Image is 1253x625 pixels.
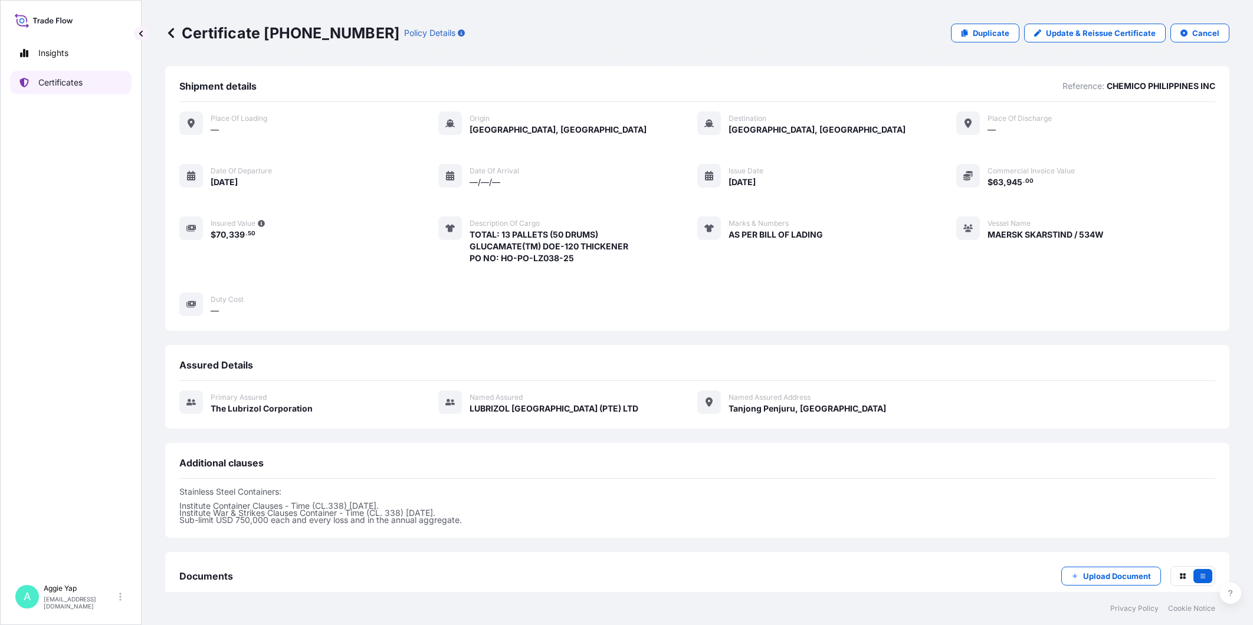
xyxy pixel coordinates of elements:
[179,80,257,92] span: Shipment details
[211,403,313,415] span: The Lubrizol Corporation
[211,295,244,304] span: Duty Cost
[1062,80,1104,92] p: Reference:
[179,457,264,469] span: Additional clauses
[1192,27,1219,39] p: Cancel
[226,231,229,239] span: ,
[211,166,272,176] span: Date of departure
[988,219,1031,228] span: Vessel Name
[211,176,238,188] span: [DATE]
[729,219,789,228] span: Marks & Numbers
[229,231,245,239] span: 339
[38,47,68,59] p: Insights
[211,231,216,239] span: $
[1061,567,1161,585] button: Upload Document
[1083,570,1151,582] p: Upload Document
[988,114,1052,123] span: Place of discharge
[729,176,756,188] span: [DATE]
[1003,178,1006,186] span: ,
[951,24,1019,42] a: Duplicate
[1170,24,1229,42] button: Cancel
[470,114,490,123] span: Origin
[211,219,255,228] span: Insured Value
[1024,24,1166,42] a: Update & Reissue Certificate
[404,27,455,39] p: Policy Details
[10,41,132,65] a: Insights
[988,124,996,136] span: —
[1168,604,1215,613] a: Cookie Notice
[211,114,267,123] span: Place of Loading
[729,403,886,415] span: Tanjong Penjuru, [GEOGRAPHIC_DATA]
[988,229,1104,241] span: MAERSK SKARSTIND / 534W
[470,166,519,176] span: Date of arrival
[216,231,226,239] span: 70
[1025,179,1034,183] span: 00
[470,219,540,228] span: Description of cargo
[729,393,811,402] span: Named Assured Address
[729,124,906,136] span: [GEOGRAPHIC_DATA], [GEOGRAPHIC_DATA]
[993,178,1003,186] span: 63
[470,176,500,188] span: —/—/—
[470,124,647,136] span: [GEOGRAPHIC_DATA], [GEOGRAPHIC_DATA]
[179,359,253,371] span: Assured Details
[973,27,1009,39] p: Duplicate
[248,232,255,236] span: 50
[470,229,628,264] span: TOTAL: 13 PALLETS (50 DRUMS) GLUCAMATE(TM) DOE-120 THICKENER PO NO: HO-PO-LZ038-25
[211,305,219,317] span: —
[1110,604,1159,613] a: Privacy Policy
[44,596,117,610] p: [EMAIL_ADDRESS][DOMAIN_NAME]
[245,232,247,236] span: .
[179,488,1215,524] p: Stainless Steel Containers: Institute Container Clauses - Time (CL.338) [DATE]. Institute War & S...
[729,166,763,176] span: Issue Date
[10,71,132,94] a: Certificates
[988,178,993,186] span: $
[179,570,233,582] span: Documents
[1046,27,1156,39] p: Update & Reissue Certificate
[211,124,219,136] span: —
[165,24,399,42] p: Certificate [PHONE_NUMBER]
[1006,178,1022,186] span: 945
[729,114,766,123] span: Destination
[988,166,1075,176] span: Commercial Invoice Value
[44,584,117,593] p: Aggie Yap
[1023,179,1025,183] span: .
[1107,80,1215,92] p: CHEMICO PHILIPPINES INC
[470,403,638,415] span: LUBRIZOL [GEOGRAPHIC_DATA] (PTE) LTD
[211,393,267,402] span: Primary assured
[729,229,823,241] span: AS PER BILL OF LADING
[24,591,31,603] span: A
[470,393,523,402] span: Named Assured
[38,77,83,88] p: Certificates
